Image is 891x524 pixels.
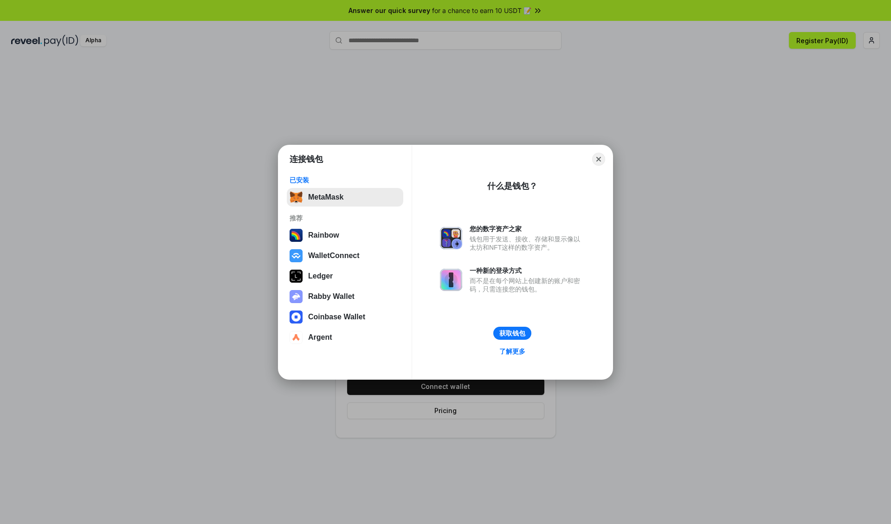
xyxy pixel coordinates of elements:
[290,229,303,242] img: svg+xml,%3Csvg%20width%3D%22120%22%20height%3D%22120%22%20viewBox%3D%220%200%20120%20120%22%20fil...
[308,333,332,342] div: Argent
[308,272,333,280] div: Ledger
[290,249,303,262] img: svg+xml,%3Csvg%20width%3D%2228%22%20height%3D%2228%22%20viewBox%3D%220%200%2028%2028%22%20fill%3D...
[290,270,303,283] img: svg+xml,%3Csvg%20xmlns%3D%22http%3A%2F%2Fwww.w3.org%2F2000%2Fsvg%22%20width%3D%2228%22%20height%3...
[440,269,462,291] img: svg+xml,%3Csvg%20xmlns%3D%22http%3A%2F%2Fwww.w3.org%2F2000%2Fsvg%22%20fill%3D%22none%22%20viewBox...
[290,311,303,323] img: svg+xml,%3Csvg%20width%3D%2228%22%20height%3D%2228%22%20viewBox%3D%220%200%2028%2028%22%20fill%3D...
[287,267,403,285] button: Ledger
[470,277,585,293] div: 而不是在每个网站上创建新的账户和密码，只需连接您的钱包。
[308,193,343,201] div: MetaMask
[499,347,525,356] div: 了解更多
[308,292,355,301] div: Rabby Wallet
[287,246,403,265] button: WalletConnect
[290,191,303,204] img: svg+xml,%3Csvg%20fill%3D%22none%22%20height%3D%2233%22%20viewBox%3D%220%200%2035%2033%22%20width%...
[494,345,531,357] a: 了解更多
[287,188,403,207] button: MetaMask
[290,331,303,344] img: svg+xml,%3Csvg%20width%3D%2228%22%20height%3D%2228%22%20viewBox%3D%220%200%2028%2028%22%20fill%3D...
[493,327,531,340] button: 获取钱包
[308,313,365,321] div: Coinbase Wallet
[470,235,585,252] div: 钱包用于发送、接收、存储和显示像以太坊和NFT这样的数字资产。
[470,266,585,275] div: 一种新的登录方式
[290,290,303,303] img: svg+xml,%3Csvg%20xmlns%3D%22http%3A%2F%2Fwww.w3.org%2F2000%2Fsvg%22%20fill%3D%22none%22%20viewBox...
[440,227,462,249] img: svg+xml,%3Csvg%20xmlns%3D%22http%3A%2F%2Fwww.w3.org%2F2000%2Fsvg%22%20fill%3D%22none%22%20viewBox...
[290,176,400,184] div: 已安装
[308,252,360,260] div: WalletConnect
[308,231,339,239] div: Rainbow
[470,225,585,233] div: 您的数字资产之家
[287,287,403,306] button: Rabby Wallet
[487,181,537,192] div: 什么是钱包？
[287,308,403,326] button: Coinbase Wallet
[290,214,400,222] div: 推荐
[287,226,403,245] button: Rainbow
[592,153,605,166] button: Close
[499,329,525,337] div: 获取钱包
[290,154,323,165] h1: 连接钱包
[287,328,403,347] button: Argent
